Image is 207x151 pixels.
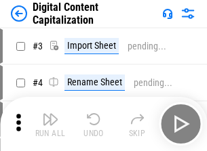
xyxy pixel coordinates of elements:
div: pending... [128,41,166,51]
img: Back [11,5,27,22]
span: # 3 [33,41,43,51]
span: # 4 [33,77,43,88]
div: Rename Sheet [64,74,125,91]
img: Settings menu [180,5,196,22]
div: pending... [134,78,172,88]
img: Support [162,8,173,19]
div: Digital Content Capitalization [33,1,157,26]
div: Import Sheet [64,38,119,54]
